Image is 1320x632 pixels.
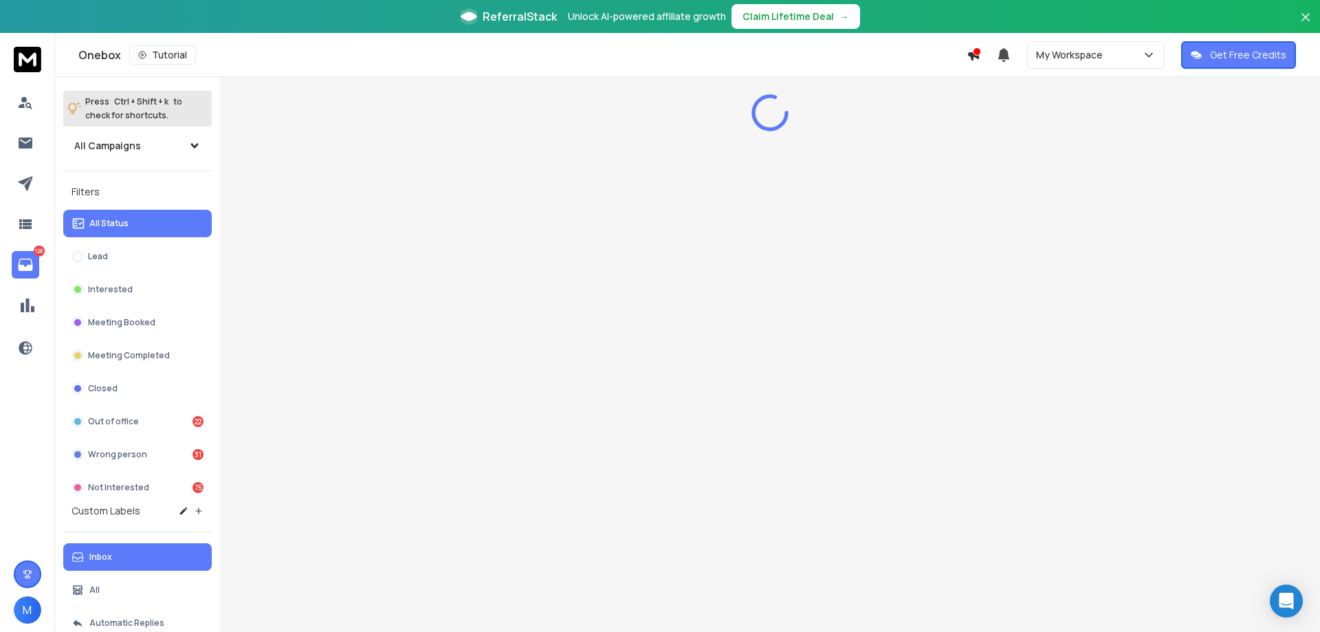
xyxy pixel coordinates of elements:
button: Lead [63,243,212,270]
p: Get Free Credits [1210,48,1286,62]
div: Onebox [78,45,967,65]
div: Open Intercom Messenger [1270,585,1303,618]
p: Unlock AI-powered affiliate growth [568,10,726,23]
p: All Status [89,218,129,229]
p: Meeting Completed [88,350,170,361]
p: Meeting Booked [88,317,155,328]
span: → [839,10,849,23]
button: All Campaigns [63,132,212,160]
p: Press to check for shortcuts. [85,95,182,122]
button: Wrong person31 [63,441,212,468]
button: Claim Lifetime Deal→ [731,4,860,29]
button: Interested [63,276,212,303]
p: All [89,585,100,596]
h1: All Campaigns [74,139,141,153]
button: All [63,576,212,604]
span: Ctrl + Shift + k [112,94,170,109]
button: Inbox [63,543,212,571]
div: 22 [192,416,203,427]
div: 75 [192,482,203,493]
div: 31 [192,449,203,460]
p: 128 [34,246,45,257]
p: Automatic Replies [89,618,164,629]
button: All Status [63,210,212,237]
button: M [14,596,41,624]
button: Get Free Credits [1181,41,1296,69]
button: Close banner [1297,8,1314,41]
p: Interested [88,284,133,295]
button: Meeting Booked [63,309,212,336]
button: Meeting Completed [63,342,212,369]
span: ReferralStack [483,8,557,25]
button: Out of office22 [63,408,212,435]
p: Lead [88,251,108,262]
p: Closed [88,383,118,394]
a: 128 [12,251,39,279]
button: Closed [63,375,212,402]
button: Not Interested75 [63,474,212,501]
p: Out of office [88,416,139,427]
h3: Filters [63,182,212,201]
p: Inbox [89,552,112,563]
h3: Custom Labels [71,504,140,518]
p: My Workspace [1036,48,1108,62]
p: Not Interested [88,482,149,493]
button: Tutorial [129,45,196,65]
p: Wrong person [88,449,147,460]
